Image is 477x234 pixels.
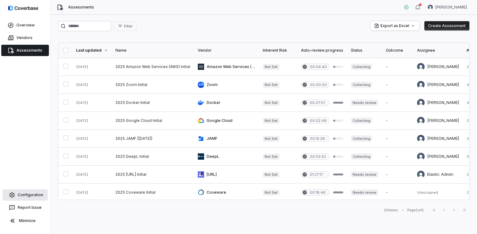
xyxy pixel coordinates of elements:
[435,5,467,10] span: [PERSON_NAME]
[16,48,42,53] span: Assessments
[114,21,137,31] button: Filter
[417,171,425,178] img: Elastic Admin avatar
[428,5,433,10] img: Kim Kambarami avatar
[3,189,48,201] a: Configuration
[417,117,425,124] img: Christine Bocci avatar
[76,48,108,53] div: Last updated
[417,63,425,71] img: Christine Bocci avatar
[417,153,425,160] img: Kim Kambarami avatar
[8,5,38,11] img: logo-D7KZi-bG.svg
[18,192,43,197] span: Configuration
[68,5,94,10] span: Assessments
[417,48,459,53] div: Assignee
[424,3,471,12] button: Kim Kambarami avatar[PERSON_NAME]
[16,35,32,40] span: Vendors
[3,202,48,213] button: Report Issue
[382,130,413,148] td: -
[124,24,132,29] span: Filter
[382,184,413,202] td: -
[16,23,35,28] span: Overview
[386,48,409,53] div: Outcome
[417,99,425,106] img: Kim Kambarami avatar
[351,48,378,53] div: Status
[115,48,190,53] div: Name
[407,208,424,213] div: Page 1 of 1
[1,32,49,43] a: Vendors
[3,214,48,227] button: Minimize
[402,208,403,212] div: •
[382,112,413,130] td: -
[382,94,413,112] td: -
[417,81,425,88] img: Christine Bocci avatar
[384,208,398,213] div: 20 items
[424,21,469,31] button: Create Assessment
[263,48,293,53] div: Inherent Risk
[301,48,343,53] div: Auto-review progress
[19,218,36,223] span: Minimize
[1,20,49,31] a: Overview
[417,135,425,142] img: Christine Bocci avatar
[382,76,413,94] td: -
[18,205,42,210] span: Report Issue
[1,45,49,56] a: Assessments
[382,166,413,184] td: -
[370,21,419,31] button: Export as Excel
[198,48,255,53] div: Vendor
[382,58,413,76] td: -
[382,148,413,166] td: -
